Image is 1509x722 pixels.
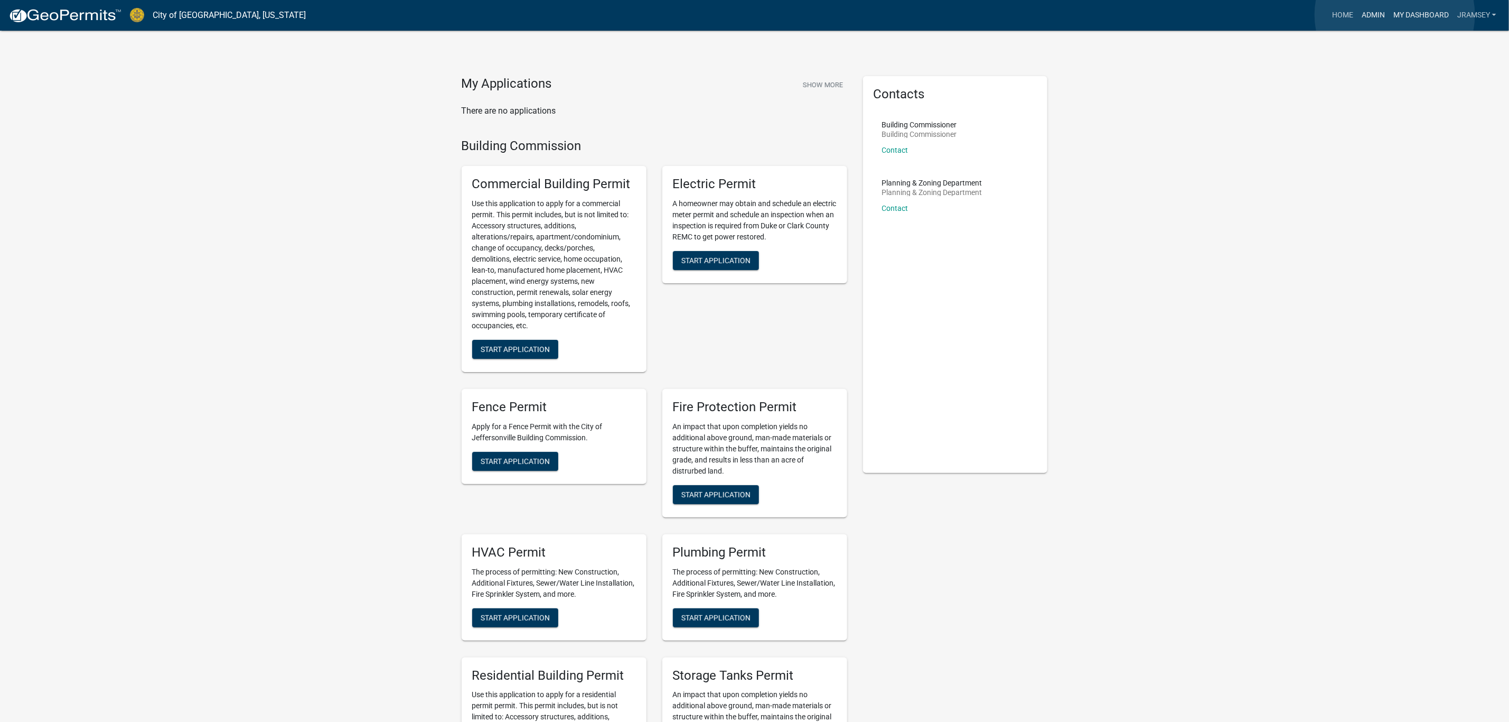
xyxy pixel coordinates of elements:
button: Start Application [673,485,759,504]
span: Start Application [481,345,550,354]
h5: Electric Permit [673,177,837,192]
p: The process of permitting: New Construction, Additional Fixtures, Sewer/Water Line Installation, ... [673,567,837,600]
button: Start Application [472,340,558,359]
a: Contact [882,204,908,212]
p: There are no applications [462,105,847,117]
p: Apply for a Fence Permit with the City of Jeffersonville Building Commission. [472,421,636,443]
a: City of [GEOGRAPHIC_DATA], [US_STATE] [153,6,306,24]
p: Planning & Zoning Department [882,189,982,196]
a: My Dashboard [1389,5,1453,25]
button: Start Application [673,608,759,627]
p: Building Commissioner [882,131,957,138]
span: Start Application [681,490,751,498]
h5: HVAC Permit [472,545,636,560]
h5: Residential Building Permit [472,668,636,683]
p: A homeowner may obtain and schedule an electric meter permit and schedule an inspection when an i... [673,198,837,243]
button: Start Application [673,251,759,270]
span: Start Application [481,457,550,465]
p: An impact that upon completion yields no additional above ground, man-made materials or structure... [673,421,837,477]
button: Start Application [472,608,558,627]
h5: Contacts [874,87,1037,102]
a: Contact [882,146,908,154]
img: City of Jeffersonville, Indiana [130,8,144,22]
h5: Fire Protection Permit [673,400,837,415]
button: Start Application [472,452,558,471]
span: Start Application [481,613,550,622]
h4: Building Commission [462,138,847,154]
span: Start Application [681,613,751,622]
a: Admin [1357,5,1389,25]
a: jramsey [1453,5,1501,25]
h5: Storage Tanks Permit [673,668,837,683]
h5: Plumbing Permit [673,545,837,560]
p: Building Commissioner [882,121,957,128]
p: Planning & Zoning Department [882,179,982,187]
span: Start Application [681,256,751,265]
h4: My Applications [462,76,552,92]
h5: Fence Permit [472,400,636,415]
p: Use this application to apply for a commercial permit. This permit includes, but is not limited t... [472,198,636,331]
button: Show More [799,76,847,94]
h5: Commercial Building Permit [472,177,636,192]
a: Home [1328,5,1357,25]
p: The process of permitting: New Construction, Additional Fixtures, Sewer/Water Line Installation, ... [472,567,636,600]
